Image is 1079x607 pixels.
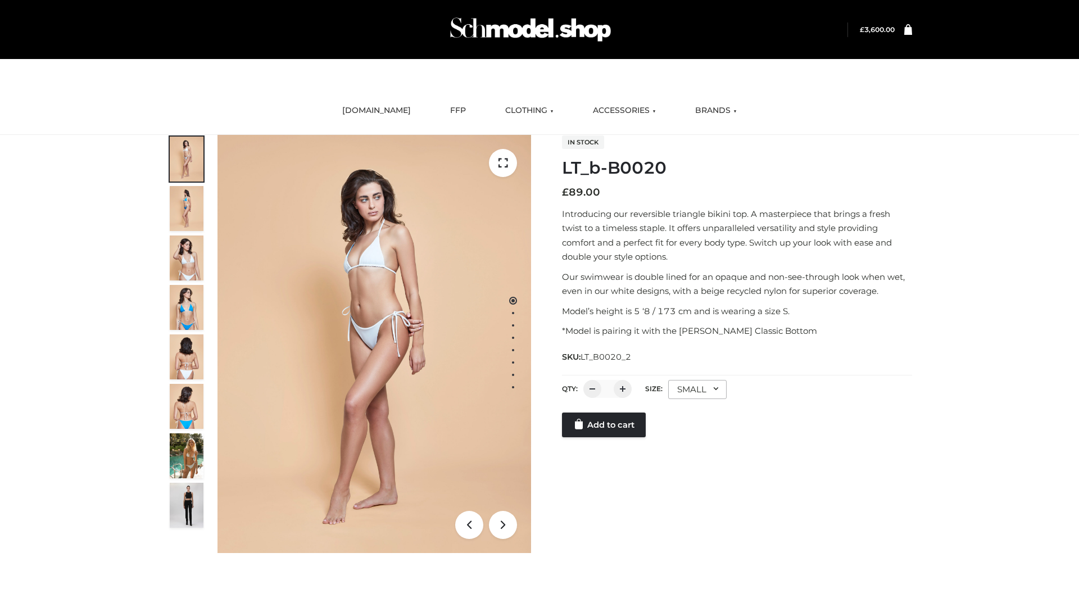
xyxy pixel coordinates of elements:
[562,413,646,437] a: Add to cart
[170,433,203,478] img: Arieltop_CloudNine_AzureSky2.jpg
[584,98,664,123] a: ACCESSORIES
[687,98,745,123] a: BRANDS
[860,25,895,34] a: £3,600.00
[668,380,727,399] div: SMALL
[562,350,632,364] span: SKU:
[562,384,578,393] label: QTY:
[645,384,663,393] label: Size:
[170,384,203,429] img: ArielClassicBikiniTop_CloudNine_AzureSky_OW114ECO_8-scaled.jpg
[170,235,203,280] img: ArielClassicBikiniTop_CloudNine_AzureSky_OW114ECO_3-scaled.jpg
[442,98,474,123] a: FFP
[860,25,895,34] bdi: 3,600.00
[581,352,631,362] span: LT_B0020_2
[562,186,600,198] bdi: 89.00
[497,98,562,123] a: CLOTHING
[562,158,912,178] h1: LT_b-B0020
[562,207,912,264] p: Introducing our reversible triangle bikini top. A masterpiece that brings a fresh twist to a time...
[562,186,569,198] span: £
[562,324,912,338] p: *Model is pairing it with the [PERSON_NAME] Classic Bottom
[446,7,615,52] img: Schmodel Admin 964
[170,285,203,330] img: ArielClassicBikiniTop_CloudNine_AzureSky_OW114ECO_4-scaled.jpg
[562,304,912,319] p: Model’s height is 5 ‘8 / 173 cm and is wearing a size S.
[170,483,203,528] img: 49df5f96394c49d8b5cbdcda3511328a.HD-1080p-2.5Mbps-49301101_thumbnail.jpg
[334,98,419,123] a: [DOMAIN_NAME]
[562,135,604,149] span: In stock
[170,137,203,182] img: ArielClassicBikiniTop_CloudNine_AzureSky_OW114ECO_1-scaled.jpg
[170,186,203,231] img: ArielClassicBikiniTop_CloudNine_AzureSky_OW114ECO_2-scaled.jpg
[217,135,531,553] img: LT_b-B0020
[860,25,864,34] span: £
[170,334,203,379] img: ArielClassicBikiniTop_CloudNine_AzureSky_OW114ECO_7-scaled.jpg
[562,270,912,298] p: Our swimwear is double lined for an opaque and non-see-through look when wet, even in our white d...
